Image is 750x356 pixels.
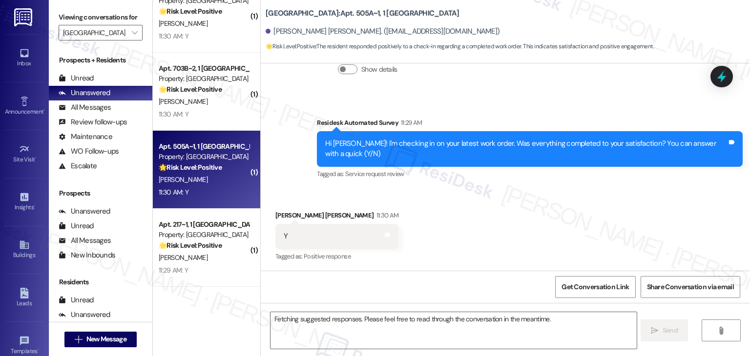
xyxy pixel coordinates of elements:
div: 11:29 AM: Y [159,266,188,275]
div: WO Follow-ups [59,146,119,157]
div: Property: [GEOGRAPHIC_DATA] [159,74,249,84]
span: Share Conversation via email [647,282,734,292]
span: Get Conversation Link [562,282,629,292]
span: • [35,155,37,161]
div: Residents [49,277,152,287]
div: Property: [GEOGRAPHIC_DATA] [159,152,249,162]
label: Show details [361,64,397,75]
a: Site Visit • [5,141,44,167]
i:  [717,327,725,335]
a: Leads [5,285,44,311]
div: 11:30 AM: Y [159,110,188,119]
strong: 🌟 Risk Level: Positive [159,85,222,94]
div: Prospects + Residents [49,55,152,65]
button: Send [641,319,688,341]
span: New Message [86,334,126,344]
div: Unanswered [59,310,110,320]
div: 11:30 AM [374,210,399,220]
i:  [132,29,137,37]
strong: 🌟 Risk Level: Positive [159,163,222,172]
input: All communities [63,25,127,40]
i:  [75,336,82,343]
div: Unanswered [59,206,110,217]
strong: 🌟 Risk Level: Positive [266,42,316,50]
span: • [34,202,35,209]
button: New Message [64,332,137,347]
div: [PERSON_NAME] [PERSON_NAME]. ([EMAIL_ADDRESS][DOMAIN_NAME]) [266,26,500,37]
div: New Inbounds [59,250,115,260]
div: Tagged as: [275,249,398,263]
a: Insights • [5,189,44,215]
b: [GEOGRAPHIC_DATA]: Apt. 505A~1, 1 [GEOGRAPHIC_DATA] [266,8,459,19]
div: Property: [GEOGRAPHIC_DATA] [159,230,249,240]
button: Get Conversation Link [555,276,635,298]
div: Hi [PERSON_NAME]! I'm checking in on your latest work order. Was everything completed to your sat... [325,138,727,159]
div: 11:29 AM [398,118,422,128]
span: Service request review [345,170,404,178]
span: Positive response [304,252,351,260]
div: 11:30 AM: Y [159,188,188,197]
span: • [43,107,45,114]
span: [PERSON_NAME] [159,19,208,28]
div: [PERSON_NAME] [PERSON_NAME] [275,210,398,224]
div: Review follow-ups [59,117,127,127]
strong: 🌟 Risk Level: Positive [159,7,222,16]
div: Unread [59,295,94,305]
div: All Messages [59,102,111,113]
div: Apt. 217~1, 1 [GEOGRAPHIC_DATA] [159,219,249,230]
div: Apt. 505A~1, 1 [GEOGRAPHIC_DATA] [159,141,249,152]
div: Y [284,231,288,241]
span: • [38,346,39,353]
div: Escalate [59,161,97,171]
div: Apt. 703B~2, 1 [GEOGRAPHIC_DATA] [159,63,249,74]
div: Tagged as: [317,167,743,181]
div: Prospects [49,188,152,198]
div: Unread [59,73,94,83]
div: Maintenance [59,132,112,142]
span: Send [663,325,678,336]
button: Share Conversation via email [641,276,740,298]
strong: 🌟 Risk Level: Positive [159,241,222,250]
div: Unanswered [59,88,110,98]
div: Residesk Automated Survey [317,118,743,131]
div: All Messages [59,236,111,246]
span: [PERSON_NAME] [159,97,208,106]
span: [PERSON_NAME] [159,253,208,262]
span: [PERSON_NAME] [159,175,208,184]
div: Unread [59,221,94,231]
img: ResiDesk Logo [14,8,34,26]
div: 11:30 AM: Y [159,32,188,40]
label: Viewing conversations for [59,10,143,25]
a: Inbox [5,45,44,71]
i:  [651,327,658,335]
span: : The resident responded positively to a check-in regarding a completed work order. This indicate... [266,41,654,52]
a: Buildings [5,237,44,263]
